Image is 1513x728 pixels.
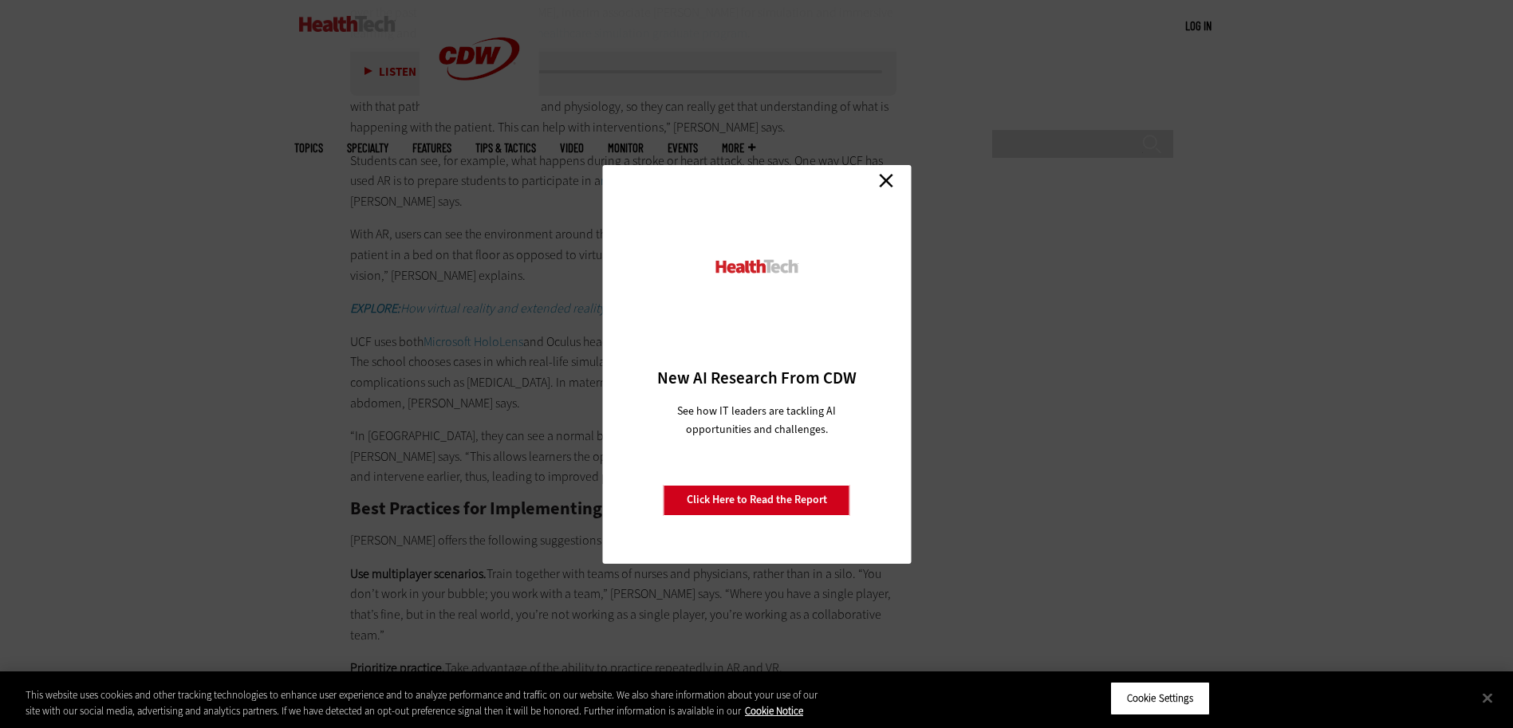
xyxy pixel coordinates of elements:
a: More information about your privacy [745,704,803,718]
button: Close [1470,680,1505,715]
a: Click Here to Read the Report [664,485,850,515]
img: HealthTech_0.png [713,258,800,275]
a: Close [874,169,898,193]
div: This website uses cookies and other tracking technologies to enhance user experience and to analy... [26,687,832,718]
p: See how IT leaders are tackling AI opportunities and challenges. [658,402,855,439]
button: Cookie Settings [1110,682,1210,715]
h3: New AI Research From CDW [630,367,883,389]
